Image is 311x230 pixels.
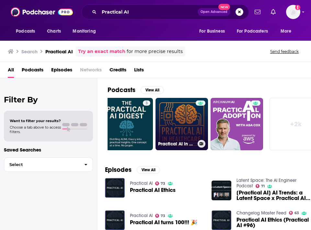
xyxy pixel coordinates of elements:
a: Credits [109,65,126,78]
img: Practical AI Ethics [105,178,125,198]
a: 63 [289,211,299,215]
a: 3 [143,100,150,106]
span: For Podcasters [237,27,268,36]
span: New [218,4,230,10]
img: Podchaser - Follow, Share and Rate Podcasts [11,6,73,18]
img: User Profile [286,5,300,19]
span: Networks [80,65,102,78]
img: [Practical AI] AI Trends: a Latent Space x Practical AI crossover pod! [212,181,231,200]
a: Changelog Master Feed [236,210,286,216]
a: 3 [100,98,153,150]
h3: Search [21,48,38,55]
img: Practical AI Ethics (Practical AI #96) [212,210,231,230]
button: open menu [68,25,104,37]
a: Practical AI [130,213,153,218]
img: Practical AI turns 100!!! 🎉 [105,210,125,230]
span: for more precise results [127,48,183,55]
a: Practical AI [130,181,153,186]
a: Episodes [51,65,72,78]
button: Open AdvancedNew [198,8,230,16]
span: Choose a tab above to access filters. [10,125,61,134]
span: 71 [261,185,265,188]
a: Charts [43,25,65,37]
a: Podcasts [22,65,43,78]
span: 73 [161,214,165,217]
span: Monitoring [73,27,96,36]
a: 73 [155,214,166,218]
a: Try an exact match [78,48,125,55]
span: Open Advanced [201,10,227,14]
a: Lists [134,65,144,78]
a: PodcastsView All [108,86,164,94]
button: open menu [195,25,233,37]
span: 73 [161,182,165,185]
a: 71 [256,184,265,188]
span: 3 [145,100,148,107]
a: 73 [155,182,166,185]
span: More [281,27,292,36]
h2: Podcasts [108,86,135,94]
span: For Business [199,27,225,36]
div: Search podcasts, credits, & more... [81,5,249,19]
h3: Practical AI in Healthcare [158,141,195,147]
span: Select [4,162,79,167]
a: [Practical AI] AI Trends: a Latent Space x Practical AI crossover pod! [236,190,310,201]
a: Practical AI Ethics (Practical AI #96) [236,217,310,228]
a: Latent Space: The AI Engineer Podcast [236,178,296,189]
span: Logged in as allisonstowell [286,5,300,19]
svg: Add a profile image [295,5,300,10]
button: View All [137,166,160,174]
p: Saved Searches [4,147,93,153]
button: open menu [11,25,43,37]
a: Show notifications dropdown [268,6,278,17]
button: open menu [233,25,277,37]
span: 63 [294,212,299,214]
span: Podcasts [16,27,35,36]
h2: Filter By [4,95,93,104]
a: Practical AI Ethics [130,187,176,193]
a: All [8,65,14,78]
h2: Episodes [105,166,132,174]
a: Show notifications dropdown [252,6,263,17]
a: Practical AI in Healthcare [155,98,208,150]
h3: Practical AI [45,48,73,55]
input: Search podcasts, credits, & more... [99,7,198,17]
a: EpisodesView All [105,166,160,174]
button: Select [4,157,93,172]
button: open menu [276,25,300,37]
span: Charts [47,27,61,36]
span: Want to filter your results? [10,119,61,123]
a: Practical AI turns 100!!! 🎉 [130,220,198,225]
button: View All [141,86,164,94]
button: Show profile menu [286,5,300,19]
button: Send feedback [268,49,301,54]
